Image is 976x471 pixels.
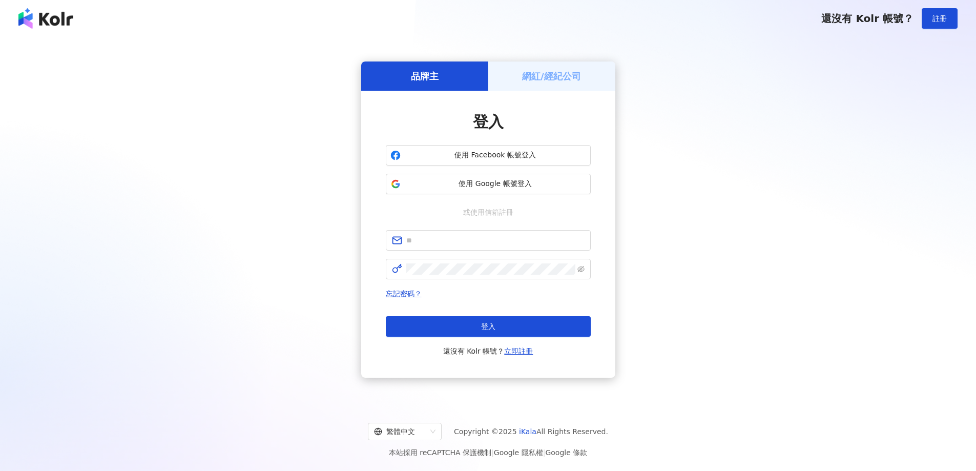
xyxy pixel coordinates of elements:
[522,70,581,83] h5: 網紅/經紀公司
[405,179,586,189] span: 使用 Google 帳號登入
[443,345,533,357] span: 還沒有 Kolr 帳號？
[922,8,958,29] button: 註冊
[374,423,426,440] div: 繁體中文
[411,70,439,83] h5: 品牌主
[504,347,533,355] a: 立即註冊
[932,14,947,23] span: 註冊
[473,113,504,131] span: 登入
[18,8,73,29] img: logo
[386,145,591,166] button: 使用 Facebook 帳號登入
[389,446,587,459] span: 本站採用 reCAPTCHA 保護機制
[456,207,521,218] span: 或使用信箱註冊
[545,448,587,457] a: Google 條款
[821,12,913,25] span: 還沒有 Kolr 帳號？
[494,448,543,457] a: Google 隱私權
[577,265,585,273] span: eye-invisible
[491,448,494,457] span: |
[481,322,495,331] span: 登入
[386,174,591,194] button: 使用 Google 帳號登入
[543,448,546,457] span: |
[454,425,608,438] span: Copyright © 2025 All Rights Reserved.
[386,316,591,337] button: 登入
[405,150,586,160] span: 使用 Facebook 帳號登入
[519,427,536,436] a: iKala
[386,290,422,298] a: 忘記密碼？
